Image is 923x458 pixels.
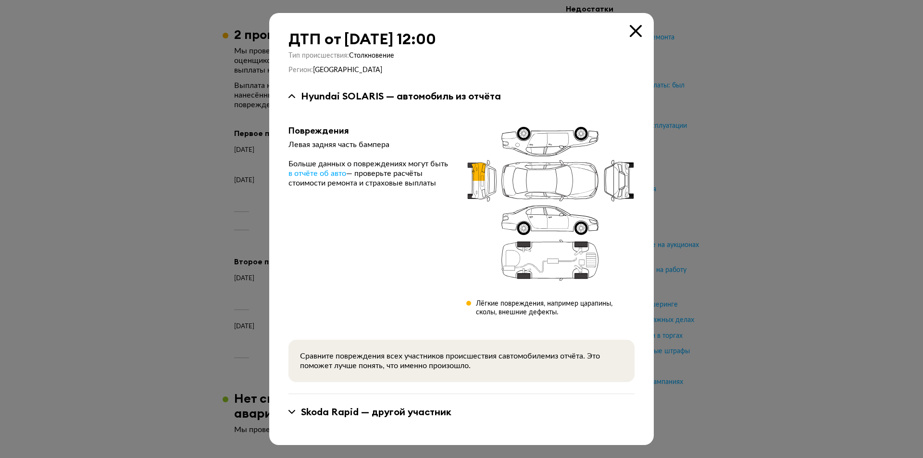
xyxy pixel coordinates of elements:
div: Skoda Rapid — другой участник [301,406,451,418]
div: ДТП от [DATE] 12:00 [288,30,635,48]
div: Hyundai SOLARIS — автомобиль из отчёта [301,90,501,102]
div: Больше данных о повреждениях могут быть — проверьте расчёты стоимости ремонта и страховые выплаты [288,159,451,188]
span: в отчёте об авто [288,170,346,177]
div: Регион : [288,66,635,74]
span: Столкновение [349,52,394,59]
div: Левая задняя часть бампера [288,140,451,149]
span: [GEOGRAPHIC_DATA] [313,67,382,74]
div: Тип происшествия : [288,51,635,60]
a: в отчёте об авто [288,169,346,178]
div: Повреждения [288,125,451,136]
div: Лёгкие повреждения, например царапины, сколы, внешние дефекты. [476,299,635,317]
div: Сравните повреждения всех участников происшествия с автомобилем из отчёта. Это поможет лучше поня... [300,351,623,371]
